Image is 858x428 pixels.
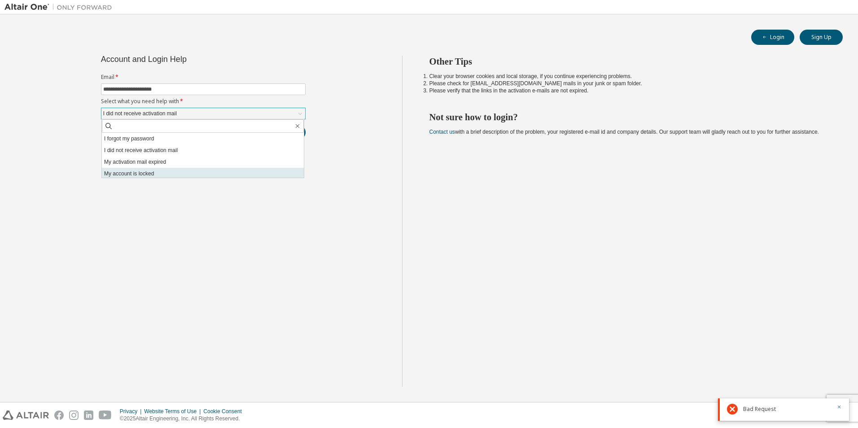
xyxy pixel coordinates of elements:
li: Please check for [EMAIL_ADDRESS][DOMAIN_NAME] mails in your junk or spam folder. [429,80,827,87]
label: Email [101,74,306,81]
li: Please verify that the links in the activation e-mails are not expired. [429,87,827,94]
a: Contact us [429,129,455,135]
button: Sign Up [800,30,843,45]
div: Privacy [120,408,144,415]
img: Altair One [4,3,117,12]
img: linkedin.svg [84,411,93,420]
button: Login [751,30,794,45]
div: Website Terms of Use [144,408,203,415]
img: instagram.svg [69,411,79,420]
label: Select what you need help with [101,98,306,105]
li: Clear your browser cookies and local storage, if you continue experiencing problems. [429,73,827,80]
h2: Not sure how to login? [429,111,827,123]
span: with a brief description of the problem, your registered e-mail id and company details. Our suppo... [429,129,819,135]
img: altair_logo.svg [3,411,49,420]
img: facebook.svg [54,411,64,420]
div: Account and Login Help [101,56,265,63]
img: youtube.svg [99,411,112,420]
div: I did not receive activation mail [101,108,305,119]
span: Bad Request [743,406,776,413]
li: I forgot my password [102,133,304,144]
div: I did not receive activation mail [102,109,178,118]
div: Cookie Consent [203,408,247,415]
p: © 2025 Altair Engineering, Inc. All Rights Reserved. [120,415,247,423]
h2: Other Tips [429,56,827,67]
